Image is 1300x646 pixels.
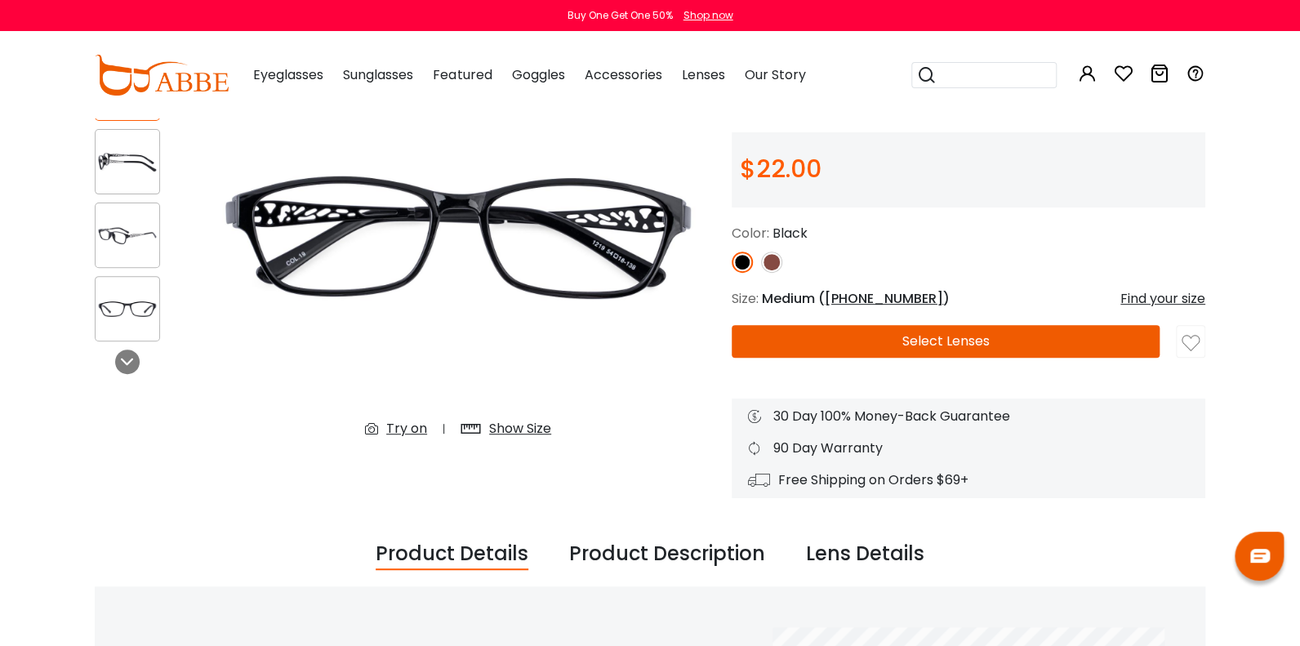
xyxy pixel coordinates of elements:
[748,470,1189,490] div: Free Shipping on Orders $69+
[386,419,427,439] div: Try on
[732,325,1160,358] button: Select Lenses
[825,289,943,308] span: [PHONE_NUMBER]
[569,539,765,570] div: Product Description
[748,407,1189,426] div: 30 Day 100% Money-Back Guarantee
[732,289,759,308] span: Size:
[744,65,805,84] span: Our Story
[740,151,821,186] span: $22.00
[748,439,1189,458] div: 90 Day Warranty
[96,293,159,325] img: Yeahtion Black Metal , TR Eyeglasses , UniversalBridgeFit Frames from ABBE Glasses
[762,289,950,308] span: Medium ( )
[568,8,673,23] div: Buy One Get One 50%
[732,224,769,243] span: Color:
[253,65,323,84] span: Eyeglasses
[683,8,733,23] div: Shop now
[376,539,528,570] div: Product Details
[1250,549,1270,563] img: chat
[343,65,413,84] span: Sunglasses
[675,8,733,22] a: Shop now
[1182,334,1200,352] img: like
[433,65,492,84] span: Featured
[584,65,661,84] span: Accessories
[201,23,715,452] img: Yeahtion Black Metal , TR Eyeglasses , UniversalBridgeFit Frames from ABBE Glasses
[681,65,724,84] span: Lenses
[96,220,159,252] img: Yeahtion Black Metal , TR Eyeglasses , UniversalBridgeFit Frames from ABBE Glasses
[1120,289,1205,309] div: Find your size
[772,224,808,243] span: Black
[96,146,159,178] img: Yeahtion Black Metal , TR Eyeglasses , UniversalBridgeFit Frames from ABBE Glasses
[511,65,564,84] span: Goggles
[95,55,229,96] img: abbeglasses.com
[489,419,551,439] div: Show Size
[806,539,924,570] div: Lens Details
